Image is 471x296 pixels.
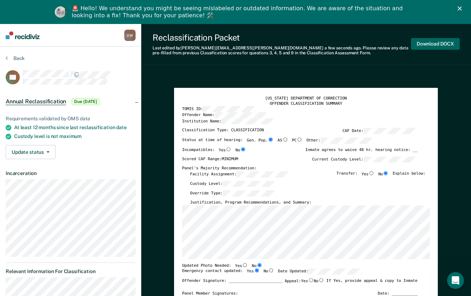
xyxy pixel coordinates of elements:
[362,171,374,177] label: Yes
[257,263,262,267] input: No
[378,291,417,296] div: Date: ___________
[308,278,314,282] input: Yes
[190,190,277,196] label: Override Type:
[247,138,274,144] label: Gen. Pop.
[14,133,136,139] div: Custody level is not
[458,6,465,11] div: Close
[378,171,389,177] label: No
[321,138,375,144] input: Other:
[153,46,411,56] div: Last edited by [PERSON_NAME][EMAIL_ADDRESS][PERSON_NAME][DOMAIN_NAME] . Please review any data pr...
[297,138,303,141] input: PC
[182,263,262,268] div: Updated Photo Needed:
[182,291,238,296] div: Panel Member Signatures:
[242,263,248,267] input: Yes
[254,268,260,272] input: Yes
[268,138,274,141] input: Gen. Pop.
[182,138,375,147] div: Status at time of hearing:
[292,138,303,144] label: PC
[369,171,374,175] input: Yes
[235,147,246,153] label: No
[226,147,232,151] input: Yes
[411,38,460,50] button: Download DOCX
[235,263,248,268] label: Yes
[318,278,324,282] input: No
[14,125,136,131] div: At least 12 months since last reclassification
[364,128,418,134] input: CAF Date:
[247,268,260,274] label: Yes
[182,278,418,291] div: Offender Signature: _______________________ If Yes, provide appeal & copy to Inmate
[190,171,291,177] label: Facility Assignment:
[190,181,277,187] label: Custody Level:
[6,98,66,105] span: Annual Reclassification
[342,128,417,134] label: CAF Date:
[305,147,417,156] div: Inmate agrees to waive 48 hr. hearing notice: __
[124,30,136,41] button: VW
[203,106,257,112] input: TOMIS ID:
[182,268,362,278] div: Emergency contact updated:
[383,171,389,175] input: No
[285,278,324,287] label: Appeal:
[268,268,274,272] input: No
[124,30,136,41] div: V W
[309,268,363,274] input: Date Updated:
[278,268,363,274] label: Date Updated:
[6,31,40,39] img: Recidiviz
[301,278,314,284] label: Yes
[116,125,126,130] span: date
[282,138,288,141] input: AS
[182,128,264,134] label: Classification Type: CLASSIFICATION
[324,46,361,50] span: a few seconds ago
[182,166,418,171] div: Panel's Majority Recommendation:
[278,138,288,144] label: AS
[222,118,276,124] input: Institution Name:
[264,268,274,274] label: No
[182,112,269,118] label: Offender Name:
[55,6,66,18] img: Profile image for Kim
[182,96,430,101] div: [US_STATE] DEPARTMENT OF CORRECTION
[252,263,263,268] label: No
[219,147,232,153] label: Yes
[6,55,25,61] button: Back
[6,145,55,159] button: Update status
[314,278,324,284] label: No
[182,118,276,124] label: Institution Name:
[215,112,269,118] input: Offender Name:
[223,190,277,196] input: Override Type:
[237,171,291,177] input: Facility Assignment:
[59,133,82,139] span: maximum
[312,156,417,162] label: Current Custody Level:
[190,200,312,205] label: Justification, Program Recommendations, and Summary:
[153,32,411,43] div: Reclassification Packet
[6,116,136,122] div: Requirements validated by OMS data
[182,147,246,156] div: Incompatibles:
[240,147,246,151] input: No
[364,156,418,162] input: Current Custody Level:
[223,181,277,187] input: Custody Level:
[72,5,405,19] div: 🚨 Hello! We understand you might be seeing mislabeled or outdated information. We are aware of th...
[306,138,374,144] label: Other:
[72,98,100,105] span: Due [DATE]
[182,106,257,112] label: TOMIS ID:
[182,156,238,162] label: Scored CAF Range: MINIMUM
[6,268,136,274] dt: Relevant Information For Classification
[182,101,430,106] div: OFFENDER CLASSIFICATION SUMMARY
[6,170,136,176] dt: Incarceration
[447,272,464,289] iframe: Intercom live chat
[336,171,425,181] div: Transfer: Explain below:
